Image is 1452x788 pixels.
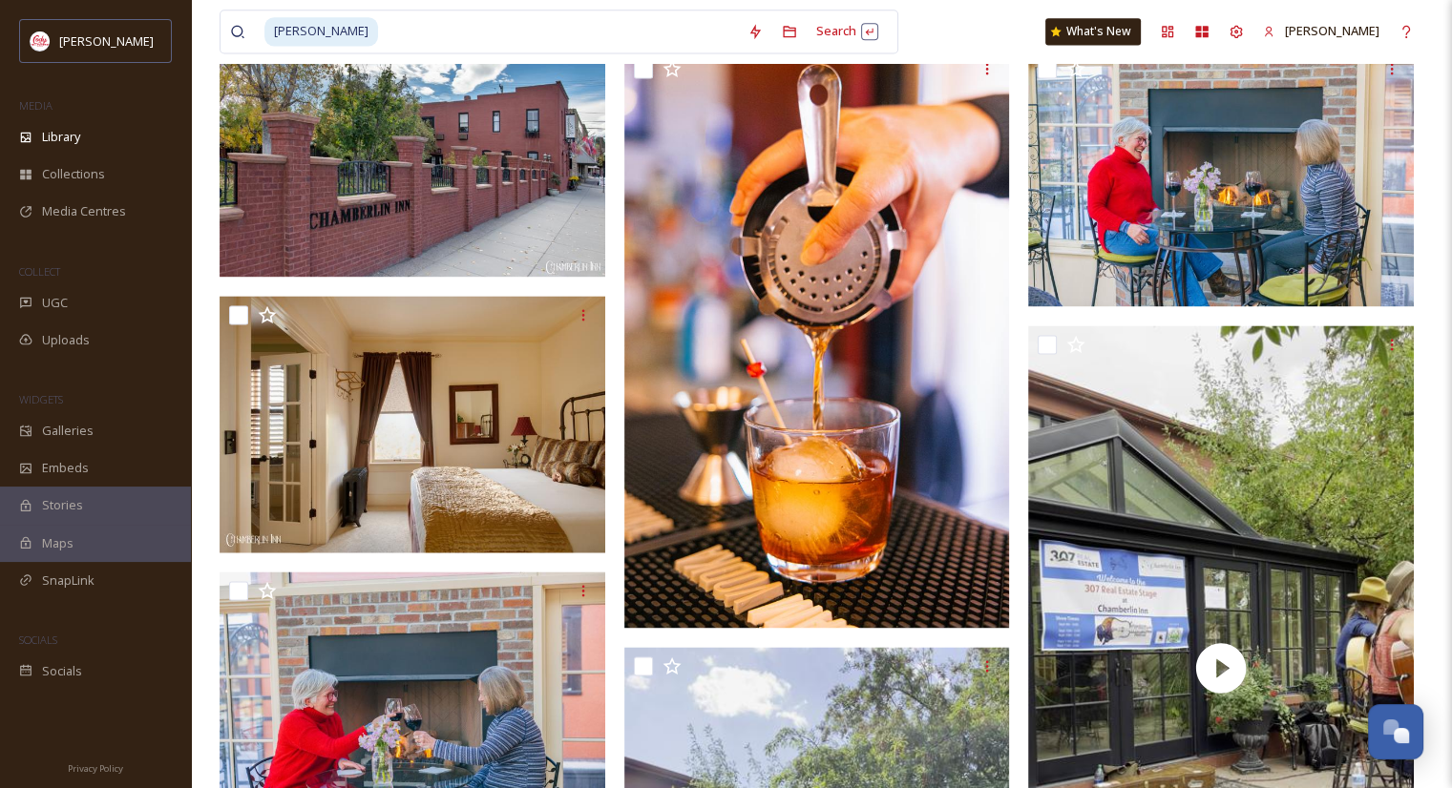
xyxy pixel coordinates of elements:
[1253,12,1389,50] a: [PERSON_NAME]
[1368,704,1423,759] button: Open Chat
[220,296,605,553] img: WKP - Chamberlin Inn - HR-35.jpg
[42,165,105,183] span: Collections
[19,264,60,279] span: COLLECT
[42,202,126,220] span: Media Centres
[42,331,90,349] span: Uploads
[624,50,1010,627] img: parkcounty_andyaustin-194.jpg
[1028,50,1414,307] img: parkcounty_andyaustin-4496.jpg
[807,12,888,50] div: Search
[42,662,82,680] span: Socials
[59,32,154,50] span: [PERSON_NAME]
[19,392,63,406] span: WIDGETS
[42,571,95,590] span: SnapLink
[42,128,80,146] span: Library
[42,422,94,440] span: Galleries
[264,17,378,45] span: [PERSON_NAME]
[68,756,123,778] a: Privacy Policy
[42,534,74,552] span: Maps
[19,632,57,647] span: SOCIALS
[42,294,68,312] span: UGC
[42,496,83,514] span: Stories
[1045,18,1141,45] a: What's New
[31,31,50,51] img: images%20(1).png
[1285,22,1379,39] span: [PERSON_NAME]
[220,20,605,278] img: WKP - Chamberlin Inn - HR-31.jpg
[42,459,89,477] span: Embeds
[19,98,53,113] span: MEDIA
[68,762,123,775] span: Privacy Policy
